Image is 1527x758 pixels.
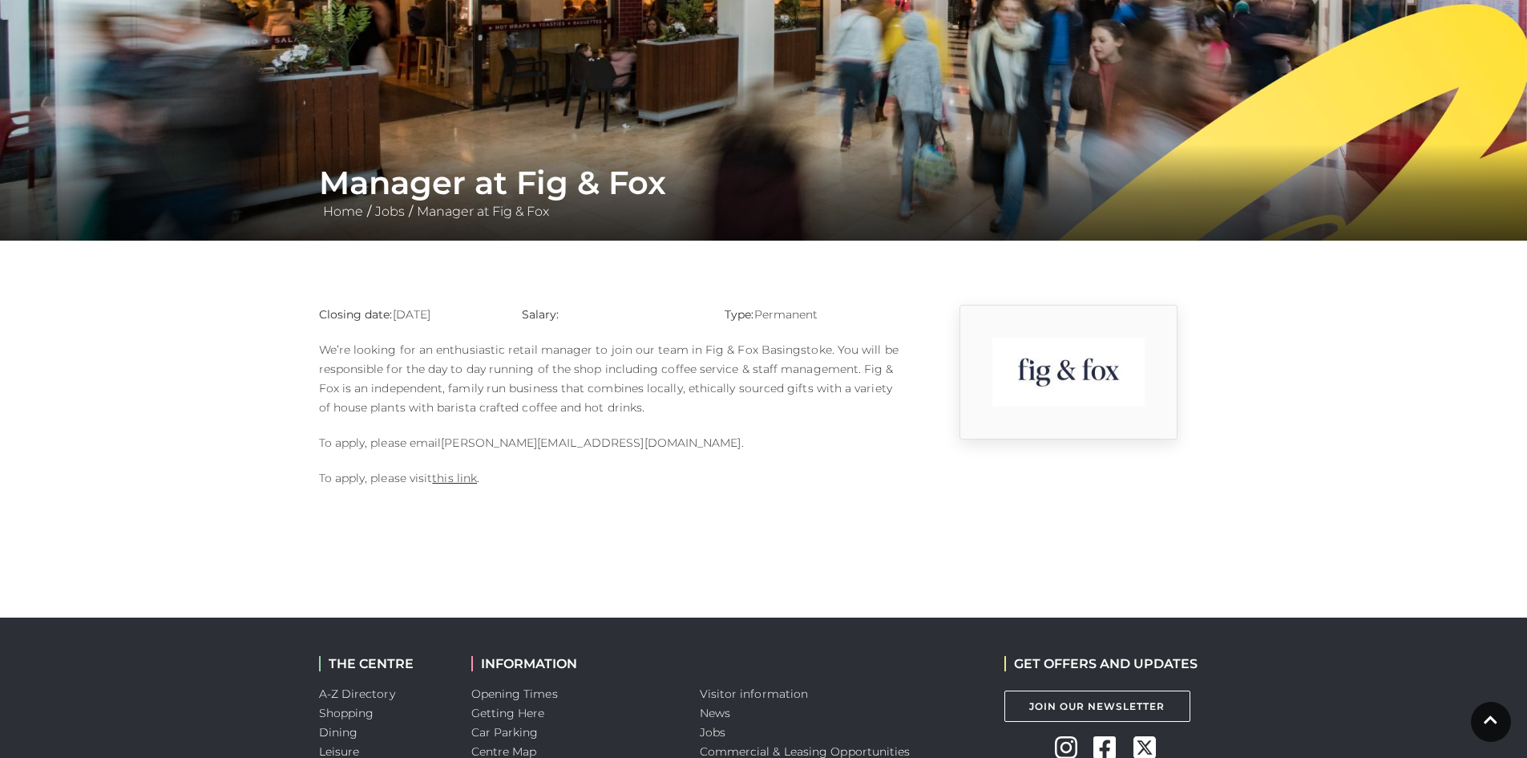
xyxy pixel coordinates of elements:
[471,706,545,720] a: Getting Here
[319,340,904,417] p: We’re looking for an enthusiastic retail manager to join our team in Fig & Fox Basingstoke. You w...
[371,204,409,219] a: Jobs
[471,656,676,671] h2: INFORMATION
[700,725,725,740] a: Jobs
[725,305,903,324] p: Permanent
[992,338,1145,407] img: uQHC_1695117070_tbEp.jpeg
[319,305,498,324] p: [DATE]
[319,706,374,720] a: Shopping
[1004,691,1190,722] a: Join Our Newsletter
[700,706,730,720] a: News
[319,307,393,322] strong: Closing date:
[319,204,367,219] a: Home
[432,471,477,485] a: this link
[413,204,553,219] a: Manager at Fig & Fox
[319,164,1209,202] h1: Manager at Fig & Fox
[725,307,753,322] strong: Type:
[319,725,358,740] a: Dining
[471,725,539,740] a: Car Parking
[441,436,741,450] a: [PERSON_NAME][EMAIL_ADDRESS][DOMAIN_NAME]
[471,687,558,701] a: Opening Times
[307,164,1221,221] div: / /
[319,433,904,452] p: To apply, please email .
[1004,656,1198,671] h2: GET OFFERS AND UPDATES
[319,468,904,488] p: To apply, please visit .
[319,656,447,671] h2: THE CENTRE
[700,687,809,701] a: Visitor information
[319,687,395,701] a: A-Z Directory
[522,307,559,322] strong: Salary:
